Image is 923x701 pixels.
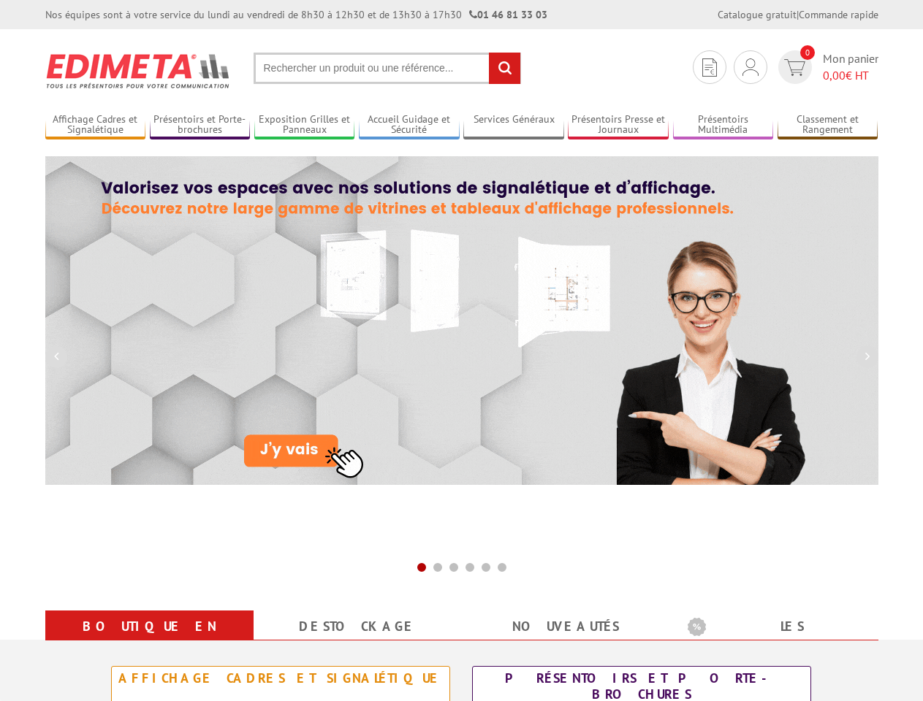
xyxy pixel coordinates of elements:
[702,58,717,77] img: devis rapide
[823,67,878,84] span: € HT
[688,613,870,643] b: Les promotions
[688,613,861,666] a: Les promotions
[489,53,520,84] input: rechercher
[254,113,355,137] a: Exposition Grilles et Panneaux
[469,8,547,21] strong: 01 46 81 33 03
[778,113,878,137] a: Classement et Rangement
[800,45,815,60] span: 0
[271,613,444,640] a: Destockage
[115,670,446,686] div: Affichage Cadres et Signalétique
[718,8,797,21] a: Catalogue gratuit
[799,8,878,21] a: Commande rapide
[823,50,878,84] span: Mon panier
[823,68,846,83] span: 0,00
[45,7,547,22] div: Nos équipes sont à votre service du lundi au vendredi de 8h30 à 12h30 et de 13h30 à 17h30
[150,113,251,137] a: Présentoirs et Porte-brochures
[45,113,146,137] a: Affichage Cadres et Signalétique
[45,44,232,98] img: Présentoir, panneau, stand - Edimeta - PLV, affichage, mobilier bureau, entreprise
[673,113,774,137] a: Présentoirs Multimédia
[63,613,236,666] a: Boutique en ligne
[254,53,521,84] input: Rechercher un produit ou une référence...
[568,113,669,137] a: Présentoirs Presse et Journaux
[463,113,564,137] a: Services Généraux
[359,113,460,137] a: Accueil Guidage et Sécurité
[718,7,878,22] div: |
[742,58,759,76] img: devis rapide
[775,50,878,84] a: devis rapide 0 Mon panier 0,00€ HT
[784,59,805,76] img: devis rapide
[479,613,653,640] a: nouveautés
